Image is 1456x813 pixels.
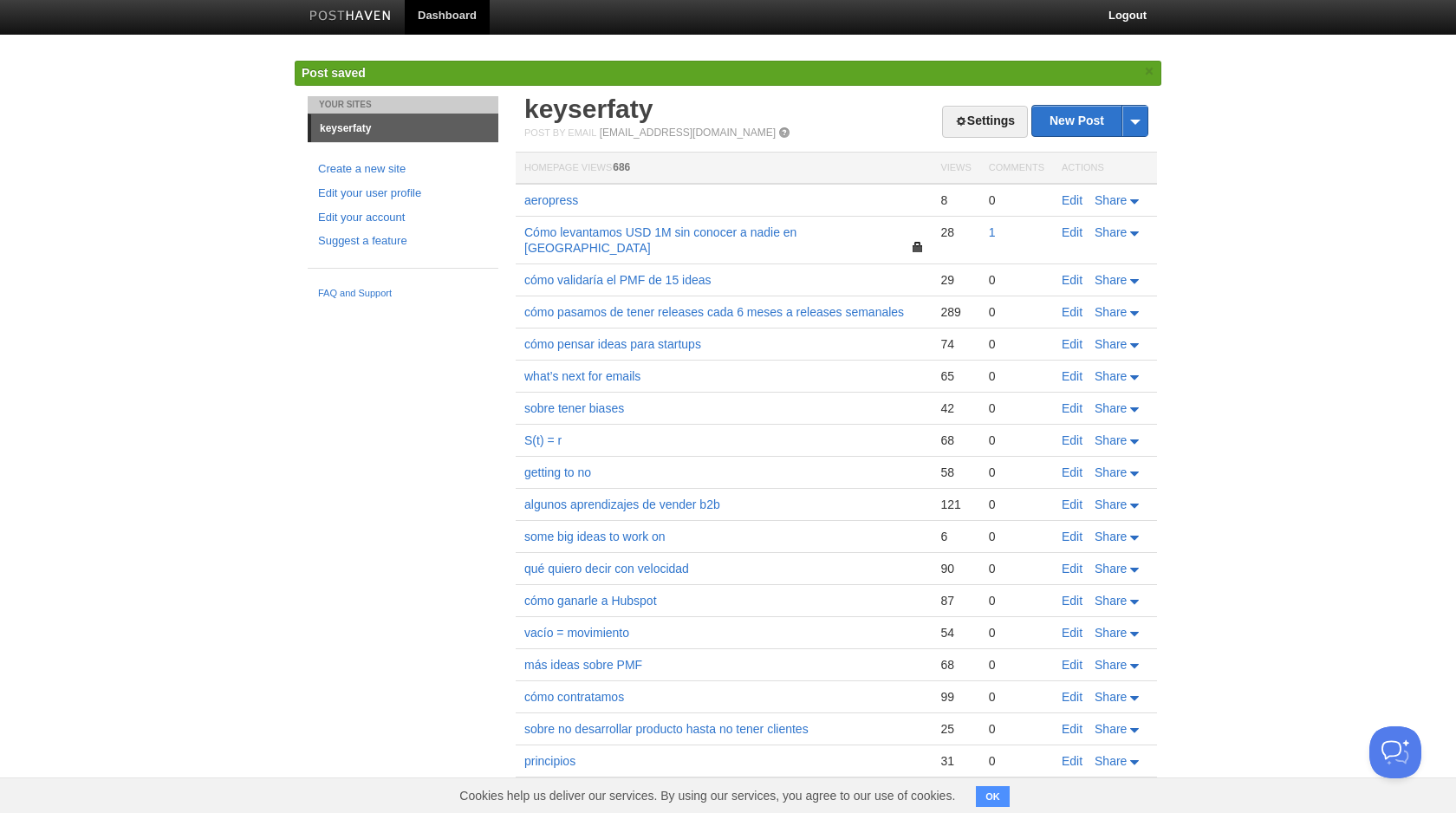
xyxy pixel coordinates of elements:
[524,369,640,383] a: what’s next for emails
[1095,401,1127,415] span: Share
[1141,61,1157,82] a: ×
[989,400,1044,416] div: 0
[1062,594,1082,608] a: Edit
[1095,498,1127,511] span: Share
[524,562,689,576] a: qué quiero decir con velocidad
[1032,106,1147,136] a: New Post
[1095,658,1127,672] span: Share
[940,336,971,352] div: 74
[989,497,1044,512] div: 0
[318,286,488,302] a: FAQ and Support
[524,754,575,768] a: principios
[940,433,971,448] div: 68
[989,625,1044,641] div: 0
[524,594,657,608] a: cómo ganarle a Hubspot
[442,778,972,813] span: Cookies help us deliver our services. By using our services, you agree to our use of cookies.
[524,722,809,736] a: sobre no desarrollar producto hasta no tener clientes
[940,561,971,576] div: 90
[1095,193,1127,207] span: Share
[942,106,1028,138] a: Settings
[524,193,578,207] a: aeropress
[1095,305,1127,319] span: Share
[1062,433,1082,447] a: Edit
[524,690,624,704] a: cómo contratamos
[1062,465,1082,479] a: Edit
[940,400,971,416] div: 42
[989,529,1044,544] div: 0
[1095,465,1127,479] span: Share
[524,498,720,511] a: algunos aprendizajes de vender b2b
[318,232,488,250] a: Suggest a feature
[524,658,642,672] a: más ideas sobre PMF
[1095,754,1127,768] span: Share
[524,401,624,415] a: sobre tener biases
[1095,369,1127,383] span: Share
[940,753,971,769] div: 31
[318,209,488,227] a: Edit your account
[976,786,1010,807] button: OK
[524,127,596,138] span: Post by Email
[940,224,971,240] div: 28
[1095,562,1127,576] span: Share
[932,153,979,185] th: Views
[524,305,904,319] a: cómo pasamos de tener releases cada 6 meses a releases semanales
[524,433,562,447] a: S(t) = r
[1062,498,1082,511] a: Edit
[309,10,392,23] img: Posthaven-bar
[1062,658,1082,672] a: Edit
[524,273,712,287] a: cómo validaría el PMF de 15 ideas
[940,272,971,288] div: 29
[308,96,498,114] li: Your Sites
[1062,401,1082,415] a: Edit
[940,625,971,641] div: 54
[989,336,1044,352] div: 0
[940,593,971,608] div: 87
[1062,369,1082,383] a: Edit
[302,66,366,80] span: Post saved
[940,304,971,320] div: 289
[940,368,971,384] div: 65
[1062,225,1082,239] a: Edit
[1095,626,1127,640] span: Share
[1095,594,1127,608] span: Share
[524,530,666,543] a: some big ideas to work on
[318,185,488,203] a: Edit your user profile
[989,304,1044,320] div: 0
[989,689,1044,705] div: 0
[1369,726,1421,778] iframe: Help Scout Beacon - Open
[1062,305,1082,319] a: Edit
[613,161,630,173] span: 686
[940,529,971,544] div: 6
[989,192,1044,208] div: 0
[1053,153,1157,185] th: Actions
[1062,273,1082,287] a: Edit
[989,561,1044,576] div: 0
[516,153,932,185] th: Homepage Views
[989,593,1044,608] div: 0
[1062,754,1082,768] a: Edit
[600,127,776,139] a: [EMAIL_ADDRESS][DOMAIN_NAME]
[989,368,1044,384] div: 0
[1095,690,1127,704] span: Share
[1095,273,1127,287] span: Share
[311,114,498,142] a: keyserfaty
[1095,337,1127,351] span: Share
[940,192,971,208] div: 8
[940,497,971,512] div: 121
[989,657,1044,673] div: 0
[1062,562,1082,576] a: Edit
[940,657,971,673] div: 68
[524,337,701,351] a: cómo pensar ideas para startups
[1095,530,1127,543] span: Share
[940,689,971,705] div: 99
[980,153,1053,185] th: Comments
[989,225,996,239] a: 1
[1062,626,1082,640] a: Edit
[1062,337,1082,351] a: Edit
[318,160,488,179] a: Create a new site
[989,465,1044,480] div: 0
[524,225,796,255] a: Cómo levantamos USD 1M sin conocer a nadie en [GEOGRAPHIC_DATA]
[524,94,653,123] a: keyserfaty
[1095,433,1127,447] span: Share
[1062,690,1082,704] a: Edit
